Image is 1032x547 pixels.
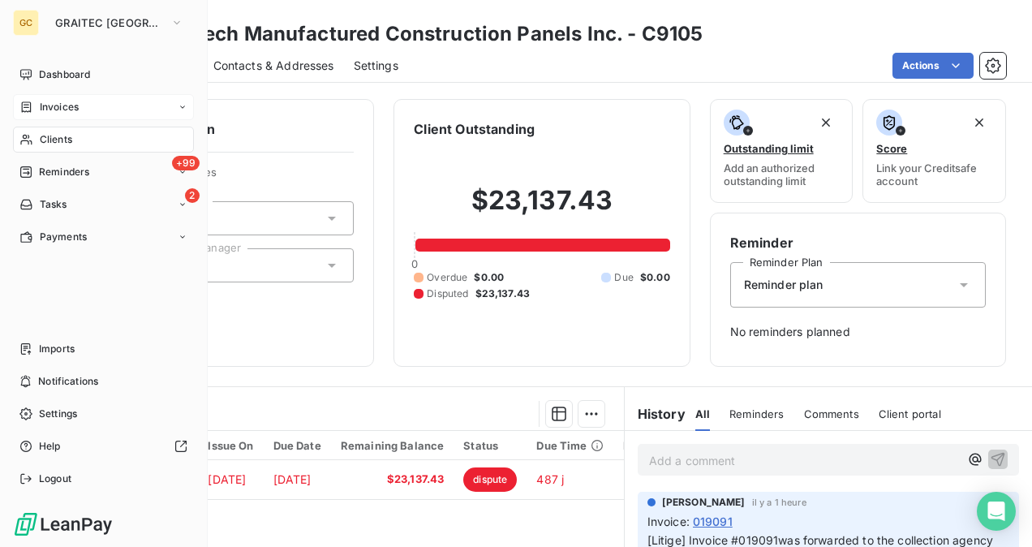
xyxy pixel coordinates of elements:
span: Settings [354,58,398,74]
span: [DATE] [208,472,246,486]
span: Comments [804,407,859,420]
div: Open Intercom Messenger [977,492,1016,531]
span: [DATE] [273,472,312,486]
span: Contacts & Addresses [213,58,334,74]
span: Client portal [879,407,941,420]
span: 487 j [536,472,564,486]
div: Status [463,439,517,452]
a: Help [13,433,194,459]
h6: Client information [98,119,354,139]
span: +99 [172,156,200,170]
span: [PERSON_NAME] [662,495,746,510]
button: Outstanding limitAdd an authorized outstanding limit [710,99,854,203]
div: Remaining Balance [341,439,445,452]
div: Due Date [273,439,321,452]
span: Payments [40,230,87,244]
span: Clients [40,132,72,147]
span: Dashboard [39,67,90,82]
h6: Client Outstanding [414,119,535,139]
div: Issue On [208,439,253,452]
span: GRAITEC [GEOGRAPHIC_DATA] [55,16,164,29]
span: Add an authorized outstanding limit [724,162,840,187]
span: $0.00 [474,270,504,285]
span: Help [39,439,61,454]
button: ScoreLink your Creditsafe account [862,99,1006,203]
h2: $23,137.43 [414,184,669,233]
span: Disputed [427,286,468,301]
span: Client Properties [131,166,354,188]
span: Invoice : [647,513,690,530]
h6: Reminder [730,233,986,252]
h6: History [625,404,686,424]
div: GC [13,10,39,36]
span: Invoices [40,100,79,114]
span: dispute [463,467,517,492]
span: Overdue [427,270,467,285]
h3: BuildTech Manufactured Construction Panels Inc. - C9105 [143,19,703,49]
span: il y a 1 heure [752,497,806,507]
span: $23,137.43 [475,286,531,301]
span: Tasks [40,197,67,212]
span: Outstanding limit [724,142,814,155]
span: Logout [39,472,71,486]
img: Logo LeanPay [13,511,114,537]
span: All [695,407,710,420]
span: $23,137.43 [341,472,445,488]
button: Actions [892,53,974,79]
span: 0 [411,257,418,270]
span: Reminder plan [744,277,823,293]
span: Settings [39,407,77,421]
span: 2 [185,188,200,203]
span: Notifications [38,374,98,389]
div: Delay [623,439,670,452]
span: Reminders [39,165,89,179]
span: Due [614,270,633,285]
span: 019091 [693,513,733,530]
span: Link your Creditsafe account [876,162,992,187]
span: Imports [39,342,75,356]
span: +457 j [623,472,657,486]
span: Score [876,142,907,155]
div: Due Time [536,439,603,452]
span: $0.00 [640,270,670,285]
span: No reminders planned [730,324,986,340]
span: Reminders [729,407,784,420]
